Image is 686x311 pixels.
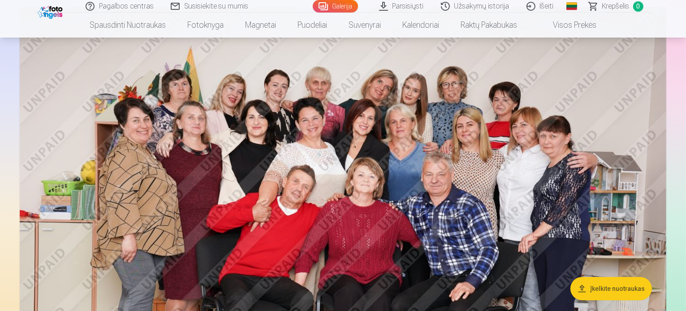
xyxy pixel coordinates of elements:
[450,13,528,38] a: Raktų pakabukas
[528,13,607,38] a: Visos prekės
[338,13,392,38] a: Suvenyrai
[633,1,643,12] span: 0
[177,13,234,38] a: Fotoknyga
[79,13,177,38] a: Spausdinti nuotraukas
[287,13,338,38] a: Puodeliai
[38,4,65,19] img: /fa2
[602,1,630,12] span: Krepšelis
[570,277,652,300] button: Įkelkite nuotraukas
[392,13,450,38] a: Kalendoriai
[234,13,287,38] a: Magnetai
